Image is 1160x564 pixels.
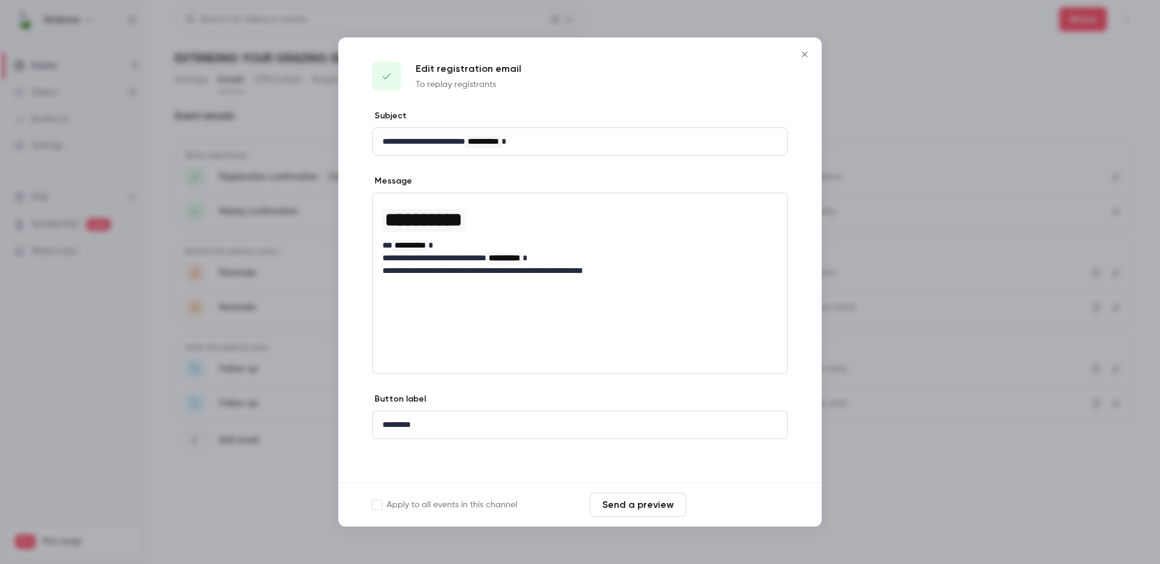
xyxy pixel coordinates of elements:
div: editor [373,411,787,438]
label: Subject [372,110,407,122]
p: Edit registration email [416,62,521,76]
button: Close [793,42,817,66]
label: Button label [372,393,426,405]
label: Message [372,175,412,187]
label: Apply to all events in this channel [372,499,517,511]
p: To replay registrants [416,79,521,91]
div: editor [373,193,787,284]
button: Save changes [691,493,788,517]
button: Send a preview [590,493,686,517]
div: editor [373,128,787,155]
